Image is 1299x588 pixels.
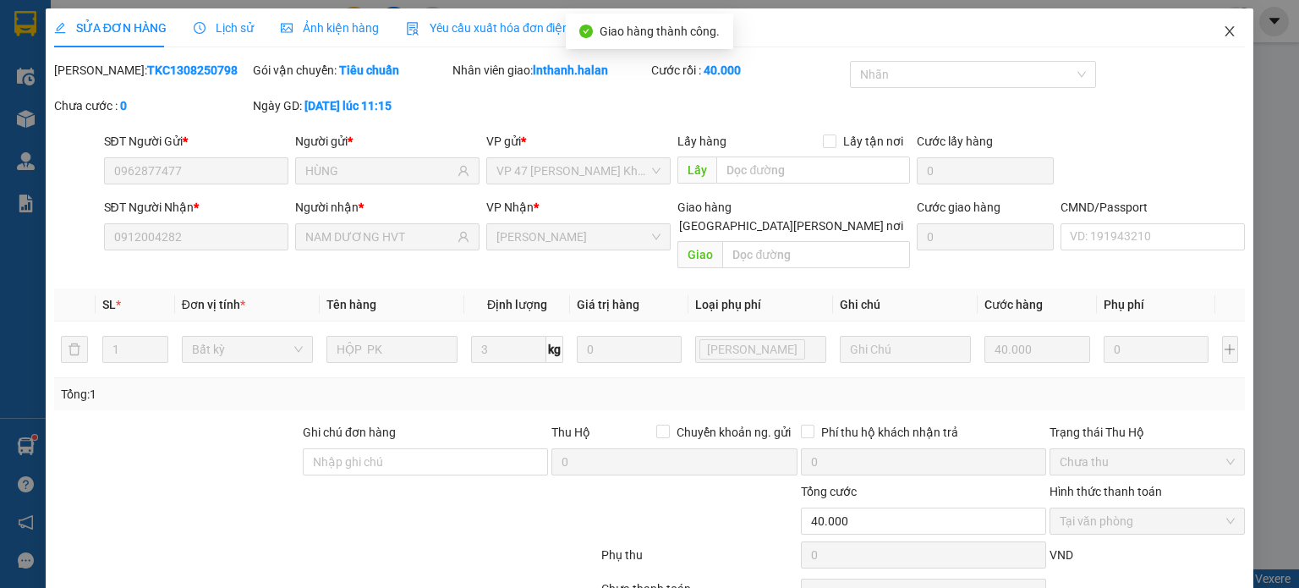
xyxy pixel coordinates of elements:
div: Trạng thái Thu Hộ [1050,423,1245,442]
th: Loại phụ phí [688,289,833,321]
span: VP Hoàng Văn Thụ [496,224,660,250]
th: Ghi chú [833,289,978,321]
input: Dọc đường [716,157,910,184]
img: icon [406,22,419,36]
span: Giá trị hàng [577,298,639,311]
div: Nhân viên giao: [452,61,648,80]
span: Lịch sử [194,21,254,35]
span: Yêu cầu xuất hóa đơn điện tử [406,21,584,35]
div: SĐT Người Gửi [104,132,288,151]
b: Tiêu chuẩn [339,63,399,77]
b: lnthanh.halan [533,63,608,77]
div: VP gửi [486,132,671,151]
span: Giao hàng thành công. [600,25,720,38]
span: clock-circle [194,22,206,34]
input: 0 [577,336,682,363]
span: [GEOGRAPHIC_DATA][PERSON_NAME] nơi [672,217,910,235]
input: Ghi chú đơn hàng [303,448,548,475]
div: Tổng: 1 [61,385,502,404]
span: Giao hàng [677,201,732,214]
span: kg [546,336,563,363]
span: edit [54,22,66,34]
input: Dọc đường [722,241,910,268]
div: Người gửi [295,132,480,151]
span: check-circle [579,25,593,38]
span: Thu Hộ [551,426,590,439]
span: SL [102,298,116,311]
div: Ngày GD: [253,96,448,115]
span: Tên hàng [326,298,376,311]
span: VP 47 Trần Khát Chân [496,158,660,184]
span: Cước hàng [984,298,1043,311]
span: Chuyển khoản ng. gửi [670,423,797,442]
span: Phụ phí [1104,298,1144,311]
span: Định lượng [487,298,547,311]
div: Phụ thu [600,546,798,575]
span: Lưu kho [699,339,805,360]
span: Bất kỳ [192,337,303,362]
input: Cước lấy hàng [917,157,1054,184]
span: close [1223,25,1236,38]
span: Lấy [677,157,716,184]
div: Người nhận [295,198,480,217]
span: user [458,165,469,177]
span: SỬA ĐƠN HÀNG [54,21,167,35]
button: delete [61,336,88,363]
input: 0 [984,336,1089,363]
span: [PERSON_NAME] [707,340,797,359]
input: Cước giao hàng [917,223,1054,250]
span: Tổng cước [801,485,857,498]
input: VD: Bàn, Ghế [326,336,458,363]
span: Lấy tận nơi [836,132,910,151]
b: [DATE] lúc 11:15 [304,99,392,113]
span: Phí thu hộ khách nhận trả [814,423,965,442]
div: Cước rồi : [651,61,847,80]
span: Đơn vị tính [182,298,245,311]
span: Ảnh kiện hàng [281,21,379,35]
label: Ghi chú đơn hàng [303,426,396,439]
span: Giao [677,241,722,268]
label: Hình thức thanh toán [1050,485,1162,498]
b: 40.000 [704,63,741,77]
span: VP Nhận [486,201,534,214]
b: TKC1308250798 [147,63,238,77]
div: Chưa cước : [54,96,249,115]
div: Gói vận chuyển: [253,61,448,80]
span: user [458,231,469,243]
div: [PERSON_NAME]: [54,61,249,80]
div: CMND/Passport [1061,198,1245,217]
b: 0 [120,99,127,113]
label: Cước lấy hàng [917,135,993,148]
span: picture [281,22,293,34]
span: Chưa thu [1060,449,1235,475]
span: Lấy hàng [677,135,726,148]
button: plus [1222,336,1239,363]
button: Close [1206,8,1253,56]
input: Ghi Chú [840,336,971,363]
label: Cước giao hàng [917,201,1000,214]
input: Tên người nhận [305,228,454,246]
div: SĐT Người Nhận [104,198,288,217]
input: Tên người gửi [305,162,454,180]
span: Tại văn phòng [1060,508,1235,534]
span: VND [1050,548,1073,562]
